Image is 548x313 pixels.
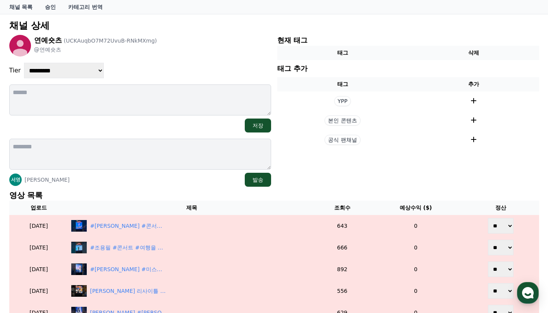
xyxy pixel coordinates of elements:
[71,220,312,232] a: #조용필 #콘서트 #위대한탄생 #여행을 떠나요 #모나리자#나는 너 좋아#바운스 바운스 #[PERSON_NAME] #콘서트 #위대한탄생 #여행을 떠나요 #모나리자#나는 너 좋아...
[315,280,369,302] td: 556
[325,135,360,145] span: 공식 팬채널
[334,96,351,106] span: YPP
[51,246,100,265] a: 대화
[408,46,539,60] th: 삭제
[71,242,312,253] a: #조용필 #콘서트 #여행을 떠나요#이순간을 영원히# 위대한 탄생 #조용필 #콘서트 #여행을 떠나요#[PERSON_NAME]을 영원히# 위대한 탄생
[120,257,129,263] span: 설정
[9,201,69,215] th: 업로드
[34,36,62,44] span: 연예숏츠
[325,115,360,126] span: 본인 콘텐츠
[68,201,315,215] th: 제목
[277,35,539,46] p: 현재 태그
[245,173,271,187] button: 발송
[315,258,369,280] td: 892
[369,201,462,215] th: 예상수익 ($)
[315,201,369,215] th: 조회수
[277,63,307,74] p: 태그 추가
[9,174,22,186] img: 김서영
[90,287,167,295] div: 임영웅 리사이틀 #임영웅 #미스트롯 #영웅시대 #숏츠
[277,77,408,91] th: 태그
[9,66,21,75] p: Tier
[408,77,539,91] th: 추가
[9,280,69,302] td: [DATE]
[2,246,51,265] a: 홈
[369,215,462,237] td: 0
[90,265,167,273] div: #임영웅 리사이틀 #미스터트롯 #영웅시대
[277,46,408,60] th: 태그
[369,280,462,302] td: 0
[369,258,462,280] td: 0
[100,246,149,265] a: 설정
[71,258,80,264] span: 대화
[71,242,87,253] img: #조용필 #콘서트 #여행을 떠나요#이순간을 영원히# 위대한 탄생
[9,237,69,258] td: [DATE]
[71,285,312,297] a: 임영웅 리사이틀 #임영웅 #미스트롯 #영웅시대 #숏츠 [PERSON_NAME] 리사이틀 #[PERSON_NAME] #미스트롯 #영웅시대 #숏츠
[71,263,312,275] a: #임영웅 리사이틀 #미스터트롯 #영웅시대 #[PERSON_NAME] #미스터트롯 #영웅시대
[64,38,157,44] span: (UCKAuqbO7M72UvuB-RNkMXmg)
[34,46,157,53] p: @연예숏츠
[9,35,31,57] img: 연예숏츠
[462,201,539,215] th: 정산
[315,215,369,237] td: 643
[71,220,87,232] img: #조용필 #콘서트 #위대한탄생 #여행을 떠나요 #모나리자#나는 너 좋아#바운스 바운스
[9,258,69,280] td: [DATE]
[71,263,87,275] img: #임영웅 리사이틀 #미스터트롯 #영웅시대
[9,190,539,201] p: 영상 목록
[9,215,69,237] td: [DATE]
[369,237,462,258] td: 0
[90,244,167,252] div: #조용필 #콘서트 #여행을 떠나요#이순간을 영원히# 위대한 탄생
[245,119,271,132] button: 저장
[315,237,369,258] td: 666
[9,19,539,32] p: 채널 상세
[25,176,70,184] p: [PERSON_NAME]
[24,257,29,263] span: 홈
[71,285,87,297] img: 임영웅 리사이틀 #임영웅 #미스트롯 #영웅시대 #숏츠
[90,222,167,230] div: #조용필 #콘서트 #위대한탄생 #여행을 떠나요 #모나리자#나는 너 좋아#바운스 바운스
